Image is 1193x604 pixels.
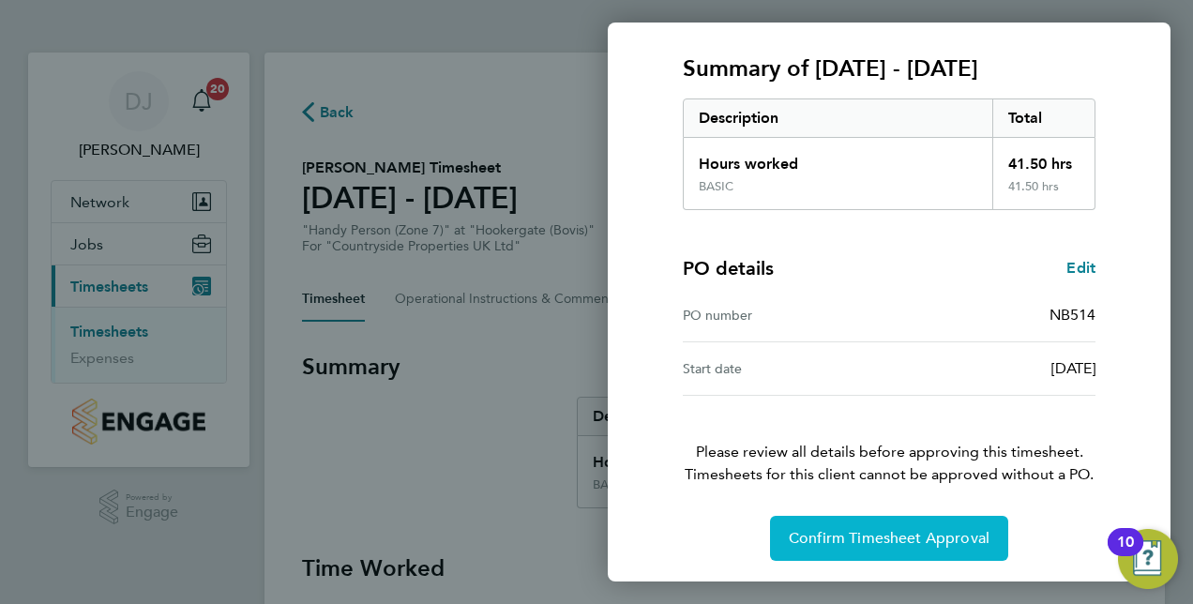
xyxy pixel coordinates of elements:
[889,357,1095,380] div: [DATE]
[660,396,1118,486] p: Please review all details before approving this timesheet.
[660,463,1118,486] span: Timesheets for this client cannot be approved without a PO.
[683,98,1095,210] div: Summary of 18 - 24 Aug 2025
[683,304,889,326] div: PO number
[699,179,733,194] div: BASIC
[992,138,1095,179] div: 41.50 hrs
[1117,542,1134,566] div: 10
[1050,306,1095,324] span: NB514
[770,516,1008,561] button: Confirm Timesheet Approval
[684,138,992,179] div: Hours worked
[1066,259,1095,277] span: Edit
[1118,529,1178,589] button: Open Resource Center, 10 new notifications
[683,255,774,281] h4: PO details
[789,529,989,548] span: Confirm Timesheet Approval
[684,99,992,137] div: Description
[1066,257,1095,279] a: Edit
[683,357,889,380] div: Start date
[992,99,1095,137] div: Total
[992,179,1095,209] div: 41.50 hrs
[683,53,1095,83] h3: Summary of [DATE] - [DATE]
